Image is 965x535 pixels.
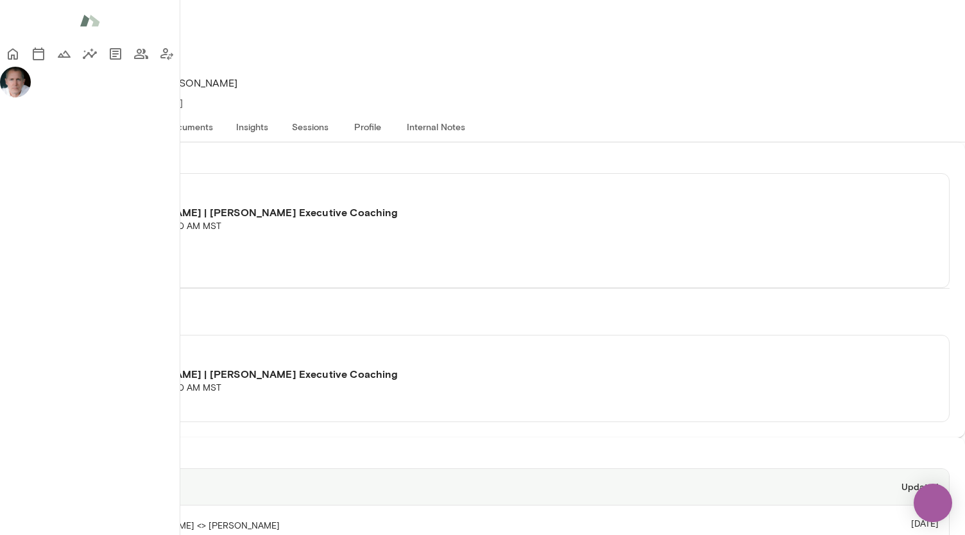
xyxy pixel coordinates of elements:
button: Client app [154,41,180,67]
button: Profile [339,111,397,142]
button: Documents [155,111,223,142]
button: Internal Notes [397,111,475,142]
h6: Next session in 36 minutes [15,158,950,173]
img: Mento [80,8,100,33]
button: Insights [223,111,281,142]
p: [PERSON_NAME] · [DATE] · 10:00 AM-11:00 AM MST [16,220,949,233]
button: Documents [103,41,128,67]
h6: Previous session [15,319,950,335]
h6: [PERSON_NAME] & [PERSON_NAME] | [PERSON_NAME] Executive Coaching [16,366,949,382]
p: [PERSON_NAME] · [DATE] · 10:00 AM-11:00 AM MST [16,382,949,395]
button: Insights [77,41,103,67]
th: Updated [787,469,949,505]
h6: Recent Documents [15,453,950,468]
button: Growth Plan [51,41,77,67]
button: Sessions [26,41,51,67]
h6: [PERSON_NAME] & [PERSON_NAME] | [PERSON_NAME] Executive Coaching [16,205,949,220]
th: Name [16,469,787,505]
button: Sessions [281,111,339,142]
button: Members [128,41,154,67]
